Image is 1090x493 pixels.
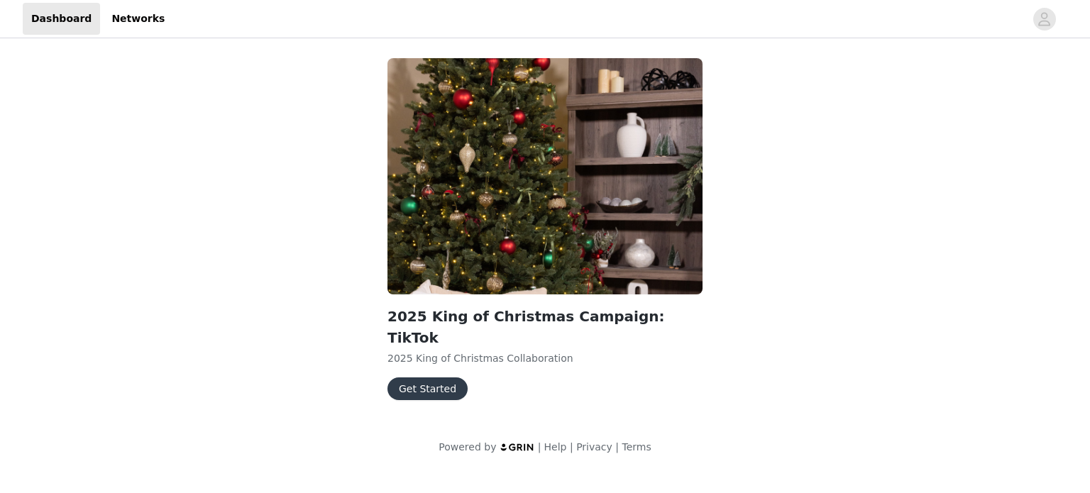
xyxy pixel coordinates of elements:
span: | [538,441,541,453]
a: Privacy [576,441,612,453]
span: Powered by [439,441,496,453]
a: Help [544,441,567,453]
button: Get Started [387,377,468,400]
img: logo [500,443,535,452]
span: | [570,441,573,453]
a: Dashboard [23,3,100,35]
a: Terms [622,441,651,453]
span: | [615,441,619,453]
img: King Of Christmas [387,58,703,294]
div: avatar [1037,8,1051,31]
a: Networks [103,3,173,35]
p: 2025 King of Christmas Collaboration [387,351,703,366]
h2: 2025 King of Christmas Campaign: TikTok [387,306,703,348]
